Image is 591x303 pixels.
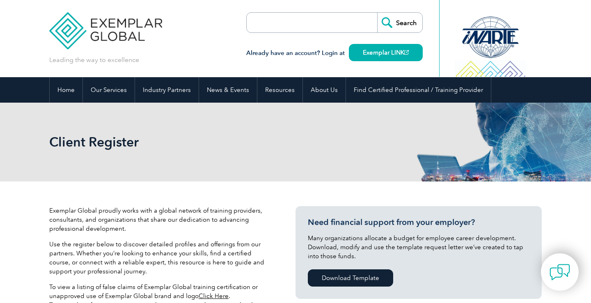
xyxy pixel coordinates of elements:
p: Use the register below to discover detailed profiles and offerings from our partners. Whether you... [49,240,271,276]
img: contact-chat.png [550,262,570,282]
a: Exemplar LINK [349,44,423,61]
img: open_square.png [404,50,409,55]
h3: Already have an account? Login at [246,48,423,58]
a: News & Events [199,77,257,103]
a: Resources [257,77,302,103]
input: Search [377,13,422,32]
a: Click Here [199,292,229,300]
a: Home [50,77,82,103]
h3: Need financial support from your employer? [308,217,529,227]
a: Industry Partners [135,77,199,103]
a: Our Services [83,77,135,103]
p: Many organizations allocate a budget for employee career development. Download, modify and use th... [308,234,529,261]
p: Leading the way to excellence [49,55,139,64]
a: Download Template [308,269,393,287]
a: Find Certified Professional / Training Provider [346,77,491,103]
a: About Us [303,77,346,103]
p: Exemplar Global proudly works with a global network of training providers, consultants, and organ... [49,206,271,233]
h2: Client Register [49,135,394,149]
